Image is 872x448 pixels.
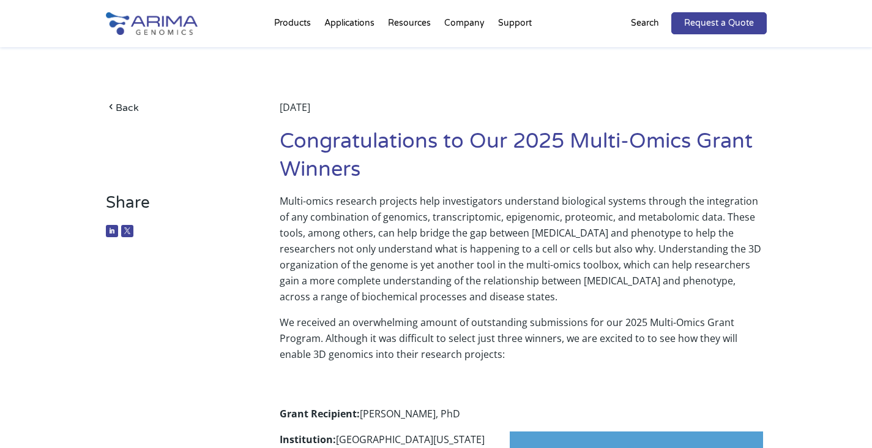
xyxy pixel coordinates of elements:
[280,99,766,127] div: [DATE]
[671,12,767,34] a: Request a Quote
[280,314,766,372] p: We received an overwhelming amount of outstanding submissions for our 2025 Multi-Omics Grant Prog...
[631,15,659,31] p: Search
[106,99,244,116] a: Back
[280,127,766,193] h1: Congratulations to Our 2025 Multi-Omics Grant Winners
[280,407,360,420] strong: Grant Recipient:
[280,406,766,431] p: [PERSON_NAME], PhD
[106,193,244,222] h3: Share
[280,433,336,446] strong: Institution:
[280,193,766,314] p: Multi-omics research projects help investigators understand biological systems through the integr...
[106,12,198,35] img: Arima-Genomics-logo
